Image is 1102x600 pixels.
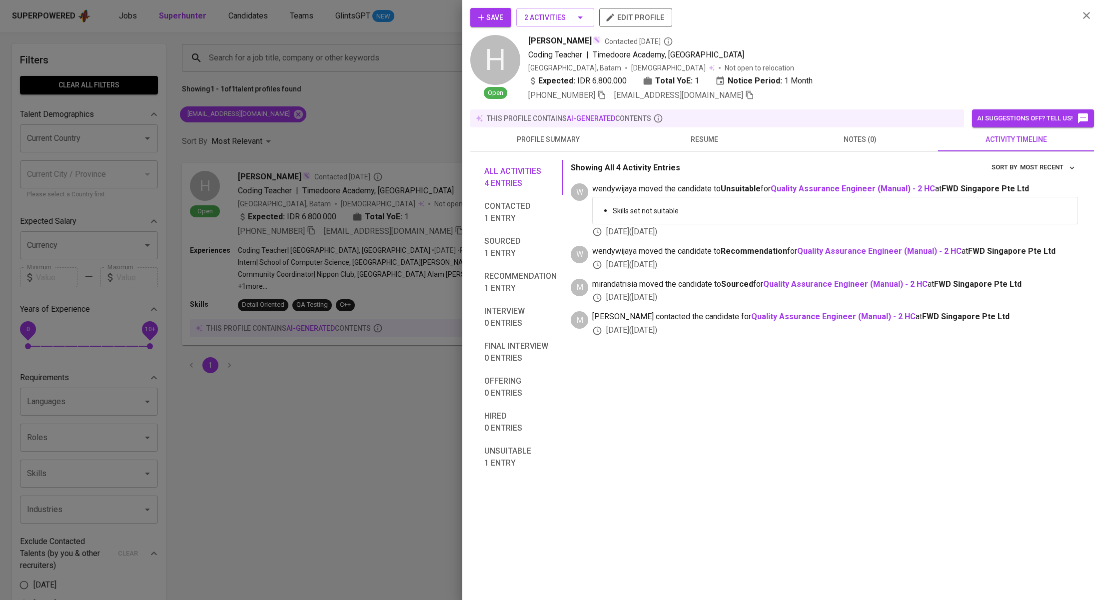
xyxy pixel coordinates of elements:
[797,246,962,256] a: Quality Assurance Engineer (Manual) - 2 HC
[484,235,557,259] span: Sourced 1 entry
[721,246,787,256] b: Recommendation
[592,226,1078,238] div: [DATE] ( [DATE] )
[968,246,1056,256] span: FWD Singapore Pte Ltd
[592,325,1078,336] div: [DATE] ( [DATE] )
[715,75,813,87] div: 1 Month
[586,49,589,61] span: |
[484,270,557,294] span: Recommendation 1 entry
[538,75,575,87] b: Expected:
[484,445,557,469] span: Unsuitable 1 entry
[470,8,511,27] button: Save
[567,114,615,122] span: AI-generated
[977,112,1089,124] span: AI suggestions off? Tell us!
[484,200,557,224] span: Contacted 1 entry
[571,183,588,201] div: W
[484,165,557,189] span: All activities 4 entries
[972,109,1094,127] button: AI suggestions off? Tell us!
[528,50,582,59] span: Coding Teacher
[614,90,743,100] span: [EMAIL_ADDRESS][DOMAIN_NAME]
[663,36,673,46] svg: By Batam recruiter
[592,183,1078,195] span: wendywijaya moved the candidate to for at
[478,11,503,24] span: Save
[751,312,916,321] a: Quality Assurance Engineer (Manual) - 2 HC
[728,75,782,87] b: Notice Period:
[607,11,664,24] span: edit profile
[721,184,761,193] b: Unsuitable
[1020,162,1076,173] span: Most Recent
[721,279,753,289] b: Sourced
[484,375,557,399] span: Offering 0 entries
[942,184,1029,193] span: FWD Singapore Pte Ltd
[992,163,1018,171] span: sort by
[725,63,794,73] p: Not open to relocation
[528,90,595,100] span: [PHONE_NUMBER]
[655,75,693,87] b: Total YoE:
[613,206,1070,216] p: Skills set not suitable
[599,13,672,21] a: edit profile
[484,410,557,434] span: Hired 0 entries
[484,305,557,329] span: Interview 0 entries
[592,311,1078,323] span: [PERSON_NAME] contacted the candidate for at
[631,63,707,73] span: [DEMOGRAPHIC_DATA]
[571,162,680,174] p: Showing All 4 Activity Entries
[695,75,699,87] span: 1
[524,11,586,24] span: 2 Activities
[571,279,588,296] div: M
[922,312,1010,321] span: FWD Singapore Pte Ltd
[487,113,651,123] p: this profile contains contents
[592,292,1078,303] div: [DATE] ( [DATE] )
[944,133,1088,146] span: activity timeline
[788,133,932,146] span: notes (0)
[528,75,627,87] div: IDR 6.800.000
[528,63,621,73] div: [GEOGRAPHIC_DATA], Batam
[632,133,776,146] span: resume
[763,279,928,289] a: Quality Assurance Engineer (Manual) - 2 HC
[571,311,588,329] div: M
[934,279,1022,289] span: FWD Singapore Pte Ltd
[470,35,520,85] div: H
[592,246,1078,257] span: wendywijaya moved the candidate to for at
[593,36,601,44] img: magic_wand.svg
[484,340,557,364] span: Final interview 0 entries
[592,279,1078,290] span: mirandatrisia moved the candidate to for at
[592,259,1078,271] div: [DATE] ( [DATE] )
[593,50,744,59] span: Timedoore Academy, [GEOGRAPHIC_DATA]
[1018,160,1078,175] button: sort by
[771,184,935,193] a: Quality Assurance Engineer (Manual) - 2 HC
[476,133,620,146] span: profile summary
[484,88,507,98] span: Open
[605,36,673,46] span: Contacted [DATE]
[571,246,588,263] div: W
[599,8,672,27] button: edit profile
[528,35,592,47] span: [PERSON_NAME]
[516,8,594,27] button: 2 Activities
